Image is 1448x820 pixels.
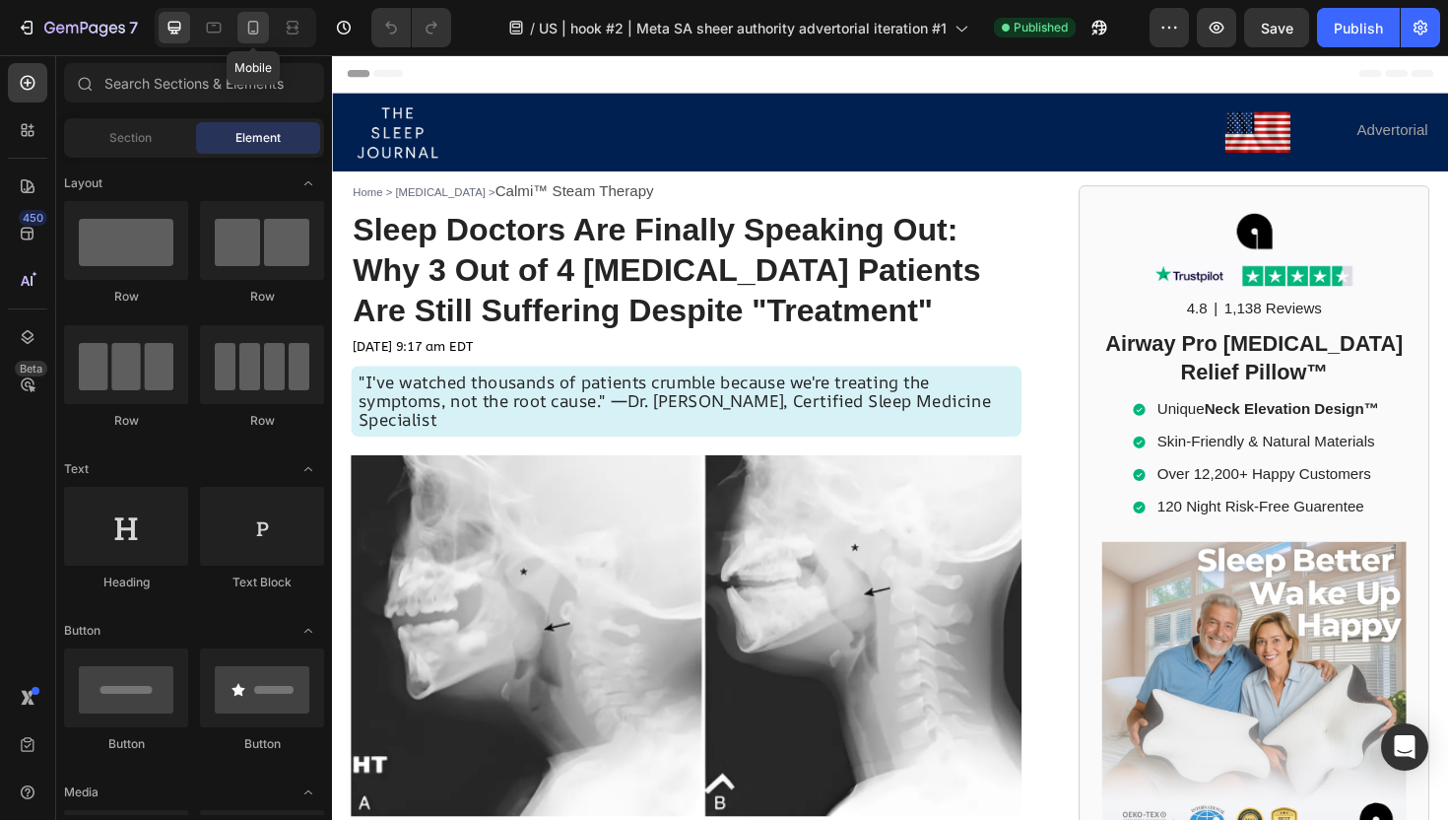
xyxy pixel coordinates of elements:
span: Section [109,129,152,147]
div: Undo/Redo [371,8,451,47]
div: Row [200,288,324,306]
span: / [530,18,535,38]
input: Search Sections & Elements [64,63,324,102]
img: gempages_576026753357578783-0f6fb9e6-3b1f-43af-a974-fb612c91b476.png [20,424,730,806]
span: Text [64,460,89,478]
span: Published [1014,19,1068,36]
h2: Airway Pro [MEDICAL_DATA] Relief Pillow™ [816,290,1138,353]
p: 7 [129,16,138,39]
button: 7 [8,8,147,47]
div: Text Block [200,574,324,591]
img: gempages_576026753357578783-c35cbc6e-3272-43a9-b73c-f5ef6727593d.png [868,219,1086,250]
span: Toggle open [293,777,324,808]
div: Button [64,735,188,753]
span: "I've watched thousands of patients crumble because we're treating the symptoms, not the root cau... [28,334,697,397]
button: Save [1244,8,1309,47]
div: 450 [19,210,47,226]
div: Button [200,735,324,753]
p: 1,138 Reviews [945,259,1048,280]
p: 4.8 [905,259,927,280]
span: Home > [MEDICAL_DATA] > [22,138,172,152]
div: Open Intercom Messenger [1381,723,1428,771]
div: Row [64,288,188,306]
span: US | hook #2 | Meta SA sheer authority advertorial iteration #1 [539,18,947,38]
p: Calmi™ Steam Therapy [22,130,728,160]
span: Button [64,622,100,640]
span: Toggle open [293,615,324,647]
span: Media [64,784,99,801]
span: Advertorial [1086,71,1160,88]
p: Skin-Friendly & Natural Materials [874,400,1108,421]
p: 120 Night Risk-Free Guarentee [874,468,1108,489]
div: Publish [1334,18,1383,38]
div: Row [200,412,324,430]
strong: Neck Elevation Design™ [924,367,1109,383]
span: Toggle open [293,168,324,199]
p: Unique [874,366,1108,386]
iframe: Design area [332,55,1448,820]
span: Save [1261,20,1293,36]
span: Element [235,129,281,147]
button: Publish [1317,8,1400,47]
img: gempages_576026753357578783-c2d8cc69-fedd-4289-97eb-e04167788244.png [943,163,1012,209]
div: Heading [64,574,188,591]
div: Beta [15,361,47,376]
span: Sleep Doctors Are Finally Speaking Out: Why 3 Out of 4 [MEDICAL_DATA] Patients Are Still Sufferin... [22,166,687,290]
span: [DATE] 9:17 am EDT [22,301,150,317]
p: Over 12,200+ Happy Customers [874,434,1108,454]
span: Toggle open [293,453,324,485]
p: | [934,259,938,280]
span: Layout [64,174,102,192]
img: gempages_576026753357578783-85de3c83-a044-415f-9325-a13e9b9a1da4.jpg [946,60,1015,103]
div: Row [64,412,188,430]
